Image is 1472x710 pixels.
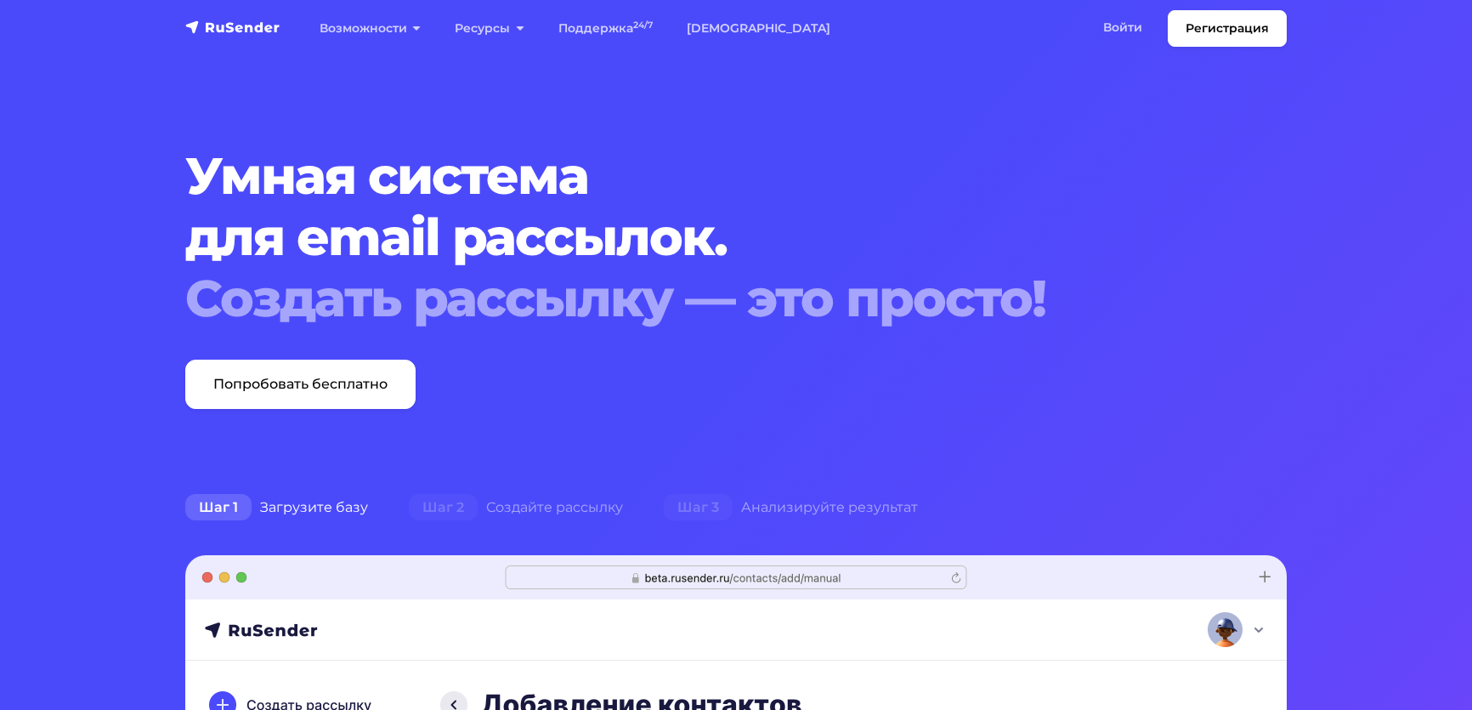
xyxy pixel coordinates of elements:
[541,11,670,46] a: Поддержка24/7
[670,11,847,46] a: [DEMOGRAPHIC_DATA]
[185,268,1193,329] div: Создать рассылку — это просто!
[1168,10,1287,47] a: Регистрация
[185,19,280,36] img: RuSender
[438,11,541,46] a: Ресурсы
[185,494,252,521] span: Шаг 1
[388,491,643,525] div: Создайте рассылку
[409,494,478,521] span: Шаг 2
[664,494,733,521] span: Шаг 3
[165,491,388,525] div: Загрузите базу
[185,360,416,409] a: Попробовать бесплатно
[185,145,1193,329] h1: Умная система для email рассылок.
[643,491,938,525] div: Анализируйте результат
[633,20,653,31] sup: 24/7
[1086,10,1159,45] a: Войти
[303,11,438,46] a: Возможности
